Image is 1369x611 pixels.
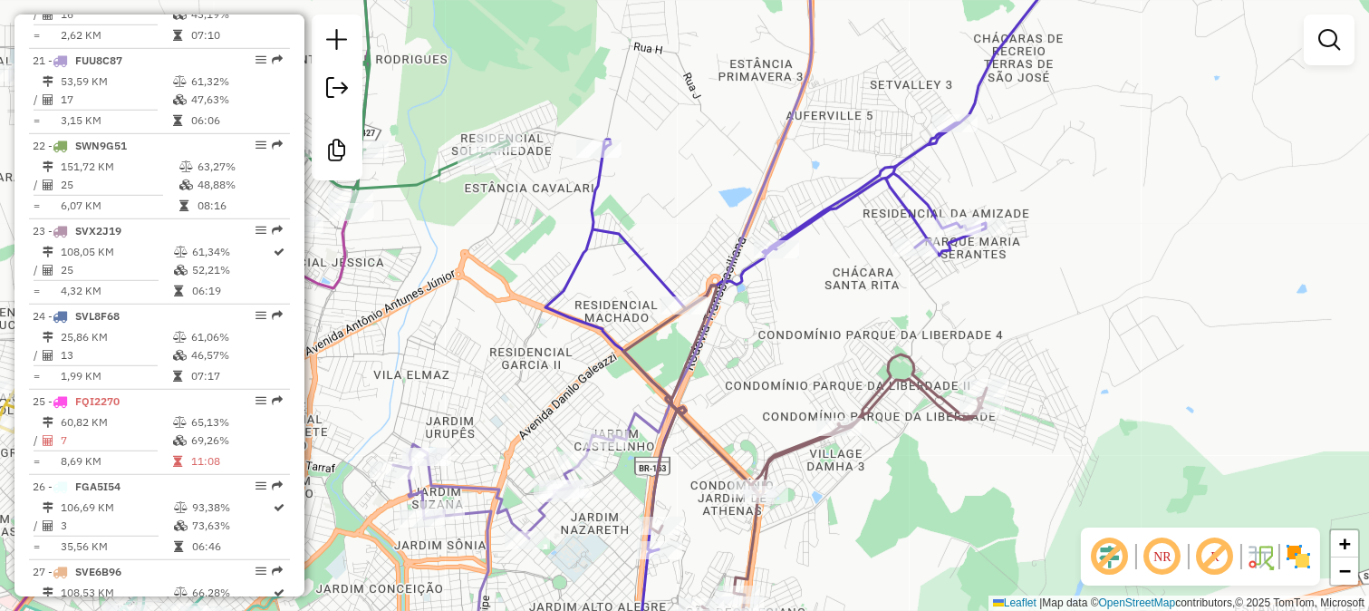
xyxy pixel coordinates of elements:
[173,350,187,361] i: % de utilização da cubagem
[191,499,273,517] td: 93,38%
[173,76,187,87] i: % de utilização do peso
[33,452,42,470] td: =
[255,54,266,65] em: Opções
[190,346,282,364] td: 46,57%
[190,26,282,44] td: 07:10
[60,282,173,300] td: 4,32 KM
[255,140,266,150] em: Opções
[43,332,53,343] i: Distância Total
[1039,596,1042,609] span: |
[43,417,53,428] i: Distância Total
[33,394,120,408] span: 25 -
[173,435,187,446] i: % de utilização da cubagem
[190,413,282,432] td: 65,13%
[60,452,172,470] td: 8,69 KM
[75,309,120,323] span: SVL8F68
[173,94,187,105] i: % de utilização da cubagem
[174,247,188,257] i: % de utilização do peso
[33,139,127,152] span: 22 -
[272,310,283,321] em: Rota exportada
[197,197,283,215] td: 08:16
[275,502,285,513] i: Rota otimizada
[75,394,120,408] span: FQI2270
[179,161,193,172] i: % de utilização do peso
[33,261,42,279] td: /
[1339,559,1351,582] span: −
[43,94,53,105] i: Total de Atividades
[43,9,53,20] i: Total de Atividades
[190,5,282,24] td: 43,19%
[60,328,172,346] td: 25,86 KM
[174,520,188,531] i: % de utilização da cubagem
[173,456,182,467] i: Tempo total em rota
[190,73,282,91] td: 61,32%
[191,584,273,602] td: 66,28%
[255,395,266,406] em: Opções
[174,502,188,513] i: % de utilização do peso
[60,432,172,450] td: 7
[173,30,182,41] i: Tempo total em rota
[275,587,285,598] i: Rota otimizada
[60,197,178,215] td: 6,07 KM
[190,328,282,346] td: 61,06%
[190,112,282,130] td: 06:06
[33,197,42,215] td: =
[174,286,183,296] i: Tempo total em rota
[60,584,173,602] td: 108,53 KM
[43,161,53,172] i: Distância Total
[75,224,121,238] span: SVX2J19
[60,413,172,432] td: 60,82 KM
[33,26,42,44] td: =
[272,140,283,150] em: Rota exportada
[179,179,193,190] i: % de utilização da cubagem
[275,247,285,257] i: Rota otimizada
[174,265,188,276] i: % de utilização da cubagem
[60,517,173,535] td: 3
[33,282,42,300] td: =
[272,395,283,406] em: Rota exportada
[33,112,42,130] td: =
[43,502,53,513] i: Distância Total
[43,520,53,531] i: Total de Atividades
[60,243,173,261] td: 108,05 KM
[319,70,355,111] a: Exportar sessão
[33,538,42,556] td: =
[60,499,173,517] td: 106,69 KM
[33,176,42,194] td: /
[33,53,122,67] span: 21 -
[255,566,266,577] em: Opções
[43,76,53,87] i: Distância Total
[255,225,266,236] em: Opções
[255,310,266,321] em: Opções
[43,587,53,598] i: Distância Total
[174,541,183,552] i: Tempo total em rota
[272,225,283,236] em: Rota exportada
[173,115,182,126] i: Tempo total em rota
[190,452,282,470] td: 11:08
[1311,22,1347,58] a: Exibir filtros
[43,179,53,190] i: Total de Atividades
[1246,542,1275,571] img: Fluxo de ruas
[1088,535,1132,578] span: Exibir deslocamento
[43,435,53,446] i: Total de Atividades
[33,309,120,323] span: 24 -
[173,417,187,428] i: % de utilização do peso
[197,158,283,176] td: 63,27%
[33,91,42,109] td: /
[33,432,42,450] td: /
[1099,596,1176,609] a: OpenStreetMap
[43,350,53,361] i: Total de Atividades
[179,200,188,211] i: Tempo total em rota
[33,346,42,364] td: /
[988,596,1369,611] div: Map data © contributors,© 2025 TomTom, Microsoft
[1141,535,1184,578] span: Ocultar NR
[60,176,178,194] td: 25
[75,565,121,578] span: SVE6B96
[174,587,188,598] i: % de utilização do peso
[191,243,273,261] td: 61,34%
[60,91,172,109] td: 17
[33,5,42,24] td: /
[43,265,53,276] i: Total de Atividades
[60,73,172,91] td: 53,59 KM
[191,538,273,556] td: 06:46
